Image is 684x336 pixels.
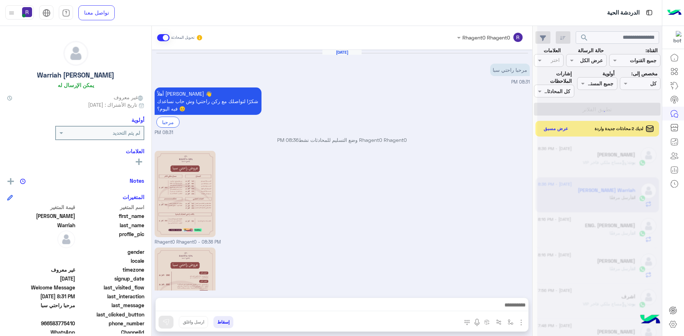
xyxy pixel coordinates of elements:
img: send voice note [473,318,481,327]
span: ChannelId [77,329,145,336]
span: timezone [77,266,145,273]
img: 322853014244696 [669,31,682,44]
h6: [DATE] [322,50,362,55]
button: select flow [505,316,517,328]
label: إشارات الملاحظات [534,70,572,85]
img: hulul-logo.png [638,308,663,332]
span: Rhagent0 Rhagent0 - 08:36 PM [155,239,221,246]
div: اختر [551,56,561,65]
span: غير معروف [7,266,75,273]
span: غير معروف [114,94,144,101]
h6: أولوية [131,117,144,123]
span: 966583775410 [7,320,75,327]
span: signup_date [77,275,145,282]
img: defaultAdmin.png [64,41,88,65]
span: تاريخ الأشتراك : [DATE] [88,101,137,108]
img: Logo [667,5,682,20]
span: 08:31 PM [511,79,530,85]
img: profile [7,9,16,17]
img: send message [162,319,170,326]
h6: العلامات [7,148,144,154]
img: tab [42,9,51,17]
span: قيمة المتغير [7,203,75,211]
h6: يمكن الإرسال له [58,82,94,88]
h6: المتغيرات [123,194,144,200]
span: last_name [77,222,145,229]
img: select flow [508,319,513,325]
button: Trigger scenario [493,316,505,328]
img: defaultAdmin.png [57,230,75,248]
img: userImage [22,7,32,17]
img: tab [62,9,70,17]
span: Welcome Message [7,284,75,291]
span: null [7,311,75,318]
p: 12/8/2025, 8:31 PM [490,64,530,76]
img: make a call [464,320,470,325]
div: loading... [593,105,606,118]
span: 08:36 PM [277,137,299,143]
span: 2 [7,329,75,336]
h6: Notes [130,177,144,184]
span: Warriah [7,222,75,229]
img: add [7,178,14,185]
small: تحويل المحادثة [171,35,195,41]
span: last_interaction [77,293,145,300]
button: تطبيق الفلاتر [534,103,660,116]
img: create order [484,319,490,325]
a: تواصل معنا [78,5,115,20]
p: Rhagent0 Rhagent0 وضع التسليم للمحادثات نشط [155,136,530,144]
img: tab [645,8,654,17]
div: مرحبا [156,117,180,128]
img: send attachment [517,318,525,327]
span: null [7,257,75,265]
p: الدردشة الحية [607,8,639,18]
span: last_message [77,302,145,309]
span: gender [77,248,145,256]
span: 2025-08-12T17:31:59.638Z [7,293,75,300]
a: tab [59,5,73,20]
span: locale [77,257,145,265]
img: Trigger scenario [496,319,502,325]
span: اسم المتغير [77,203,145,211]
button: ارسل واغلق [179,316,208,328]
span: 08:31 PM [155,129,173,136]
h5: [PERSON_NAME] Warriah [37,71,114,79]
img: 2KfZhNio2KfZgtin2KouanBn.jpg [155,247,216,334]
p: 12/8/2025, 8:31 PM [155,87,261,115]
button: create order [481,316,493,328]
img: notes [20,178,26,184]
span: first_name [77,212,145,220]
span: last_clicked_button [77,311,145,318]
img: 2KfZhNmF2LPYp9isLmpwZw%3D%3D.jpg [155,151,216,237]
span: مرحبا راحتي سبا [7,302,75,309]
span: Shoaib [7,212,75,220]
span: last_visited_flow [77,284,145,291]
span: null [7,248,75,256]
span: profile_pic [77,230,145,247]
button: إسقاط [213,316,233,328]
span: phone_number [77,320,145,327]
span: 2025-08-12T17:31:59.645Z [7,275,75,282]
